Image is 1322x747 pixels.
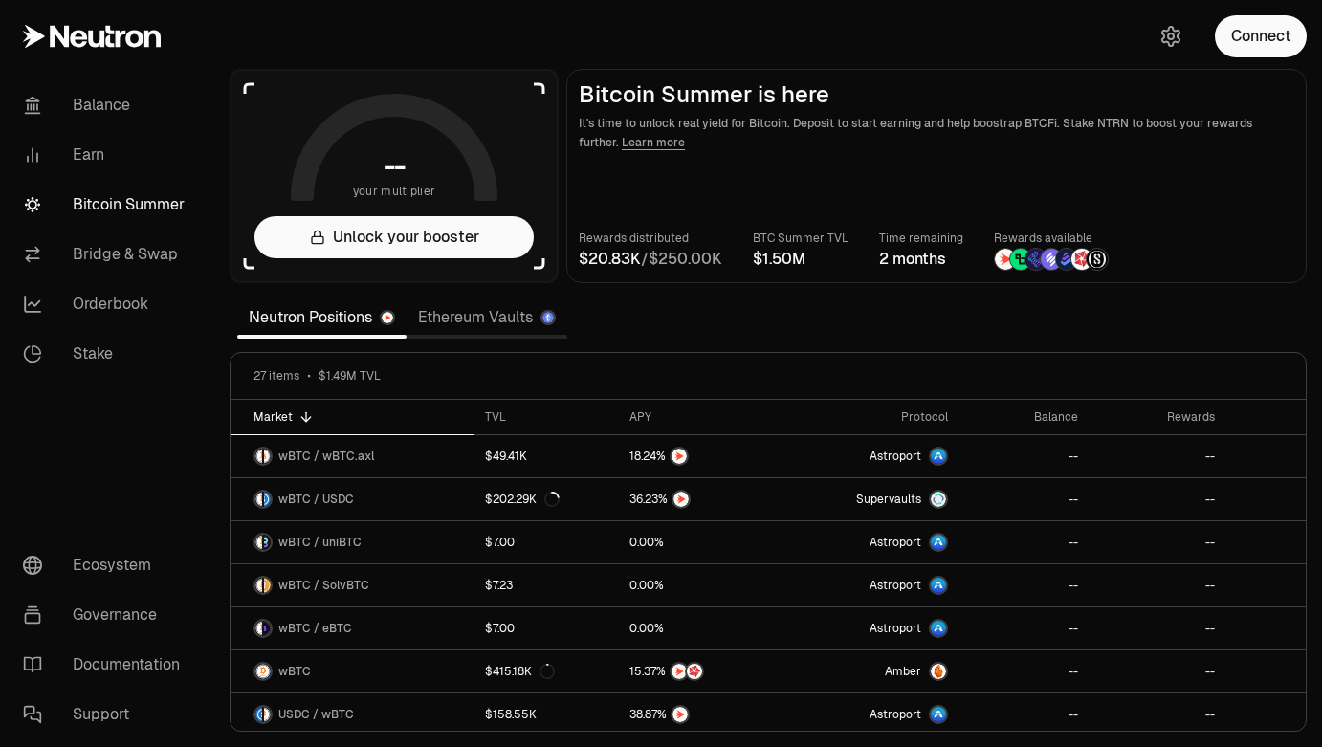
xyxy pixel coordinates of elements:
[931,492,946,507] img: Supervaults
[8,640,207,690] a: Documentation
[474,650,618,692] a: $415.18K
[870,707,921,722] span: Astroport
[789,693,959,736] a: Astroport
[8,230,207,279] a: Bridge & Swap
[672,707,688,722] img: NTRN
[485,535,515,550] div: $7.00
[879,248,963,271] div: 2 months
[278,535,362,550] span: wBTC / uniBTC
[870,535,921,550] span: Astroport
[8,80,207,130] a: Balance
[1071,249,1092,270] img: Mars Fragments
[264,621,271,636] img: eBTC Logo
[959,564,1091,606] a: --
[856,492,921,507] span: Supervaults
[231,607,474,649] a: wBTC LogoeBTC LogowBTC / eBTC
[1090,693,1226,736] a: --
[870,449,921,464] span: Astroport
[474,607,618,649] a: $7.00
[278,621,352,636] span: wBTC / eBTC
[959,435,1091,477] a: --
[1087,249,1108,270] img: Structured Points
[618,693,788,736] a: NTRN
[382,312,393,323] img: Neutron Logo
[672,449,687,464] img: NTRN
[629,409,777,425] div: APY
[959,650,1091,692] a: --
[789,607,959,649] a: Astroport
[789,435,959,477] a: Astroport
[870,578,921,593] span: Astroport
[1090,564,1226,606] a: --
[231,650,474,692] a: wBTC LogowBTC
[1101,409,1215,425] div: Rewards
[1090,650,1226,692] a: --
[959,478,1091,520] a: --
[264,535,271,550] img: uniBTC Logo
[959,521,1091,563] a: --
[253,368,299,384] span: 27 items
[278,707,354,722] span: USDC / wBTC
[629,662,777,681] button: NTRNMars Fragments
[870,621,921,636] span: Astroport
[885,664,921,679] span: Amber
[629,490,777,509] button: NTRN
[255,707,262,722] img: USDC Logo
[353,182,436,201] span: your multiplier
[995,249,1016,270] img: NTRN
[1025,249,1047,270] img: EtherFi Points
[789,650,959,692] a: AmberAmber
[231,693,474,736] a: USDC LogowBTC LogoUSDC / wBTC
[629,705,777,724] button: NTRN
[264,449,271,464] img: wBTC.axl Logo
[579,248,722,271] div: /
[8,279,207,329] a: Orderbook
[789,478,959,520] a: SupervaultsSupervaults
[231,521,474,563] a: wBTC LogouniBTC LogowBTC / uniBTC
[1090,478,1226,520] a: --
[1090,607,1226,649] a: --
[278,449,374,464] span: wBTC / wBTC.axl
[237,298,407,337] a: Neutron Positions
[278,664,311,679] span: wBTC
[485,409,606,425] div: TVL
[255,535,262,550] img: wBTC Logo
[8,590,207,640] a: Governance
[485,621,515,636] div: $7.00
[618,435,788,477] a: NTRN
[801,409,948,425] div: Protocol
[474,435,618,477] a: $49.41K
[994,229,1109,248] p: Rewards available
[687,664,702,679] img: Mars Fragments
[264,492,271,507] img: USDC Logo
[264,707,271,722] img: wBTC Logo
[278,578,369,593] span: wBTC / SolvBTC
[959,607,1091,649] a: --
[8,690,207,739] a: Support
[1056,249,1077,270] img: Bedrock Diamonds
[753,229,848,248] p: BTC Summer TVL
[579,81,1294,108] h2: Bitcoin Summer is here
[1090,435,1226,477] a: --
[255,449,262,464] img: wBTC Logo
[255,664,271,679] img: wBTC Logo
[255,578,262,593] img: wBTC Logo
[1090,521,1226,563] a: --
[931,664,946,679] img: Amber
[474,521,618,563] a: $7.00
[8,540,207,590] a: Ecosystem
[879,229,963,248] p: Time remaining
[789,521,959,563] a: Astroport
[485,664,555,679] div: $415.18K
[618,650,788,692] a: NTRNMars Fragments
[579,114,1294,152] p: It's time to unlock real yield for Bitcoin. Deposit to start earning and help boostrap BTCFi. Sta...
[264,578,271,593] img: SolvBTC Logo
[384,151,406,182] h1: --
[407,298,567,337] a: Ethereum Vaults
[629,447,777,466] button: NTRN
[542,312,554,323] img: Ethereum Logo
[622,135,685,150] a: Learn more
[253,409,462,425] div: Market
[254,216,534,258] button: Unlock your booster
[672,664,687,679] img: NTRN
